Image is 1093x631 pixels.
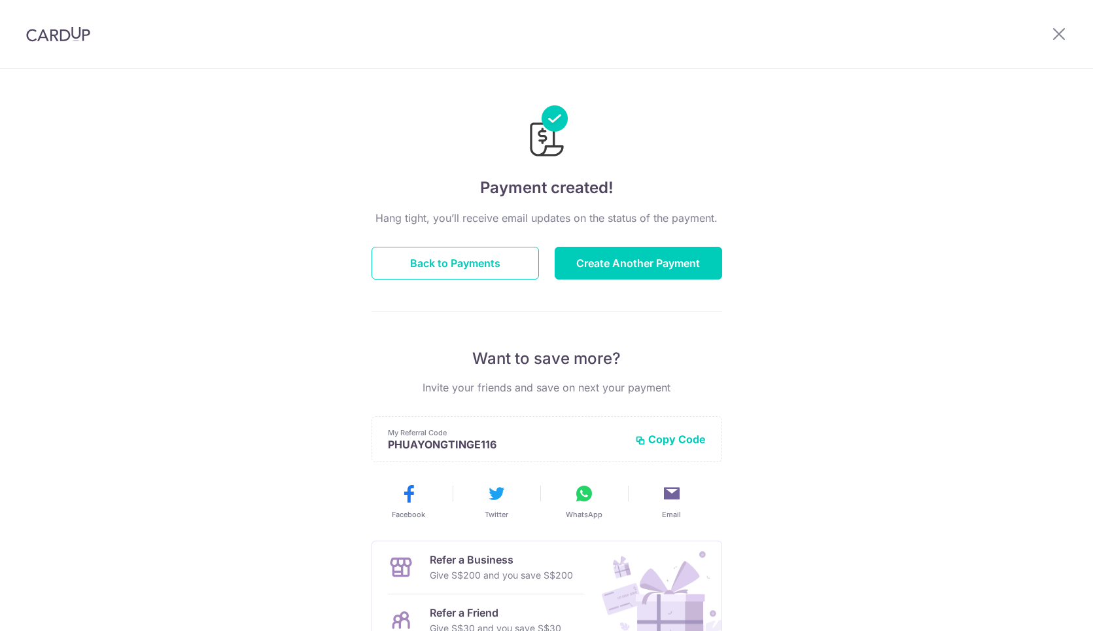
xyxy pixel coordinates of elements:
[633,483,710,520] button: Email
[430,552,573,568] p: Refer a Business
[26,26,90,42] img: CardUp
[370,483,447,520] button: Facebook
[485,509,508,520] span: Twitter
[372,210,722,226] p: Hang tight, you’ll receive email updates on the status of the payment.
[372,348,722,369] p: Want to save more?
[372,380,722,395] p: Invite your friends and save on next your payment
[1009,592,1080,624] iframe: Opens a widget where you can find more information
[430,568,573,583] p: Give S$200 and you save S$200
[546,483,623,520] button: WhatsApp
[388,427,625,438] p: My Referral Code
[392,509,425,520] span: Facebook
[430,605,561,621] p: Refer a Friend
[555,247,722,279] button: Create Another Payment
[458,483,535,520] button: Twitter
[388,438,625,451] p: PHUAYONGTINGE116
[635,433,706,446] button: Copy Code
[662,509,681,520] span: Email
[372,176,722,200] h4: Payment created!
[526,105,568,160] img: Payments
[372,247,539,279] button: Back to Payments
[566,509,602,520] span: WhatsApp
